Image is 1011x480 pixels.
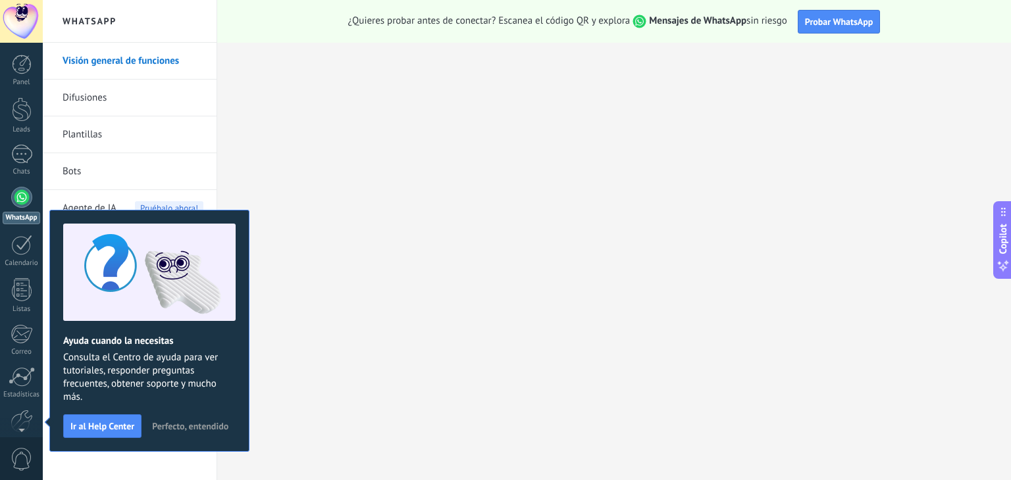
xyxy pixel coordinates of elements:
[43,190,217,226] li: Agente de IA
[152,421,228,431] span: Perfecto, entendido
[63,351,236,404] span: Consulta el Centro de ayuda para ver tutoriales, responder preguntas frecuentes, obtener soporte ...
[3,78,41,87] div: Panel
[3,259,41,268] div: Calendario
[70,421,134,431] span: Ir al Help Center
[3,348,41,356] div: Correo
[3,305,41,314] div: Listas
[63,335,236,347] h2: Ayuda cuando la necesitas
[63,80,203,116] a: Difusiones
[146,416,234,436] button: Perfecto, entendido
[649,14,746,27] strong: Mensajes de WhatsApp
[997,224,1010,254] span: Copilot
[63,414,142,438] button: Ir al Help Center
[43,116,217,153] li: Plantillas
[798,10,881,34] button: Probar WhatsApp
[3,126,41,134] div: Leads
[3,212,40,224] div: WhatsApp
[63,153,203,190] a: Bots
[43,153,217,190] li: Bots
[3,168,41,176] div: Chats
[348,14,787,28] span: ¿Quieres probar antes de conectar? Escanea el código QR y explora sin riesgo
[63,116,203,153] a: Plantillas
[43,80,217,116] li: Difusiones
[3,391,41,399] div: Estadísticas
[805,16,873,28] span: Probar WhatsApp
[63,190,117,227] span: Agente de IA
[43,43,217,80] li: Visión general de funciones
[63,43,203,80] a: Visión general de funciones
[135,201,203,215] span: Pruébalo ahora!
[63,190,203,227] a: Agente de IAPruébalo ahora!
